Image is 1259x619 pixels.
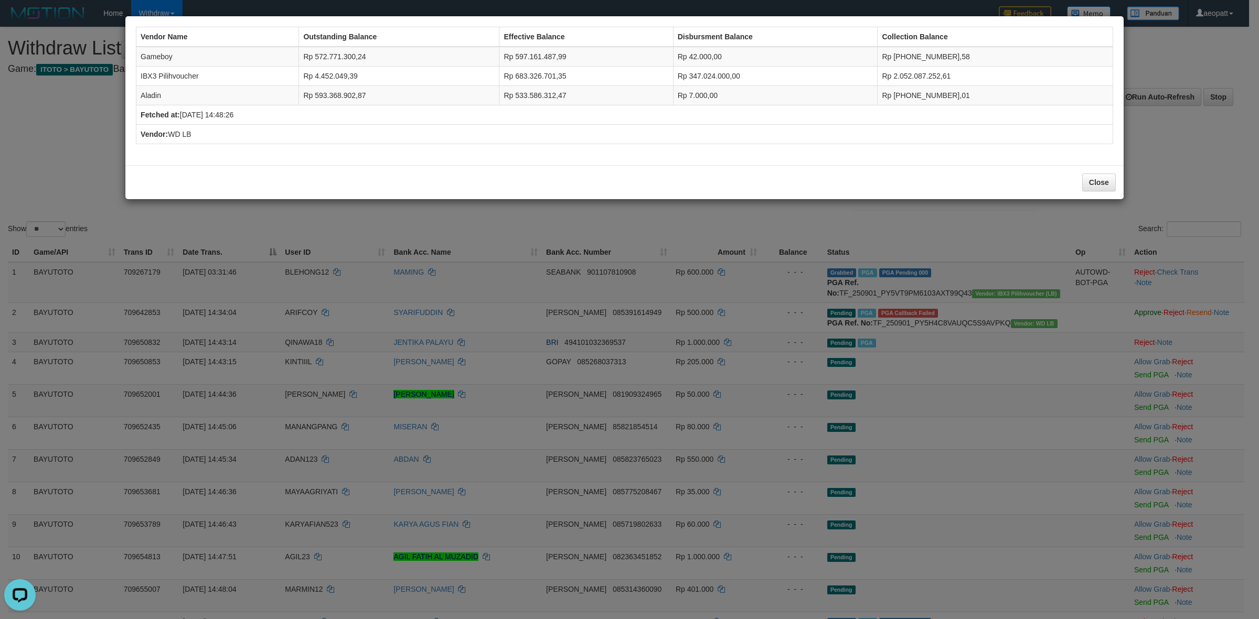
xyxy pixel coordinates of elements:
td: [DATE] 14:48:26 [136,105,1113,125]
td: IBX3 Pilihvoucher [136,67,299,86]
button: Close [1082,173,1116,191]
th: Collection Balance [878,27,1113,47]
b: Fetched at: [141,111,180,119]
th: Disbursment Balance [673,27,878,47]
td: Rp 593.368.902,87 [299,86,499,105]
td: Rp 597.161.487,99 [499,47,673,67]
td: Rp 4.452.049,39 [299,67,499,86]
td: WD LB [136,125,1113,144]
td: Aladin [136,86,299,105]
td: Rp 533.586.312,47 [499,86,673,105]
th: Vendor Name [136,27,299,47]
td: Rp 42.000,00 [673,47,878,67]
td: Rp 2.052.087.252,61 [878,67,1113,86]
b: Vendor: [141,130,168,138]
td: Rp [PHONE_NUMBER],58 [878,47,1113,67]
td: Rp 683.326.701,35 [499,67,673,86]
th: Effective Balance [499,27,673,47]
td: Rp [PHONE_NUMBER],01 [878,86,1113,105]
td: Rp 7.000,00 [673,86,878,105]
td: Rp 347.024.000,00 [673,67,878,86]
th: Outstanding Balance [299,27,499,47]
button: Open LiveChat chat widget [4,4,36,36]
td: Rp 572.771.300,24 [299,47,499,67]
td: Gameboy [136,47,299,67]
